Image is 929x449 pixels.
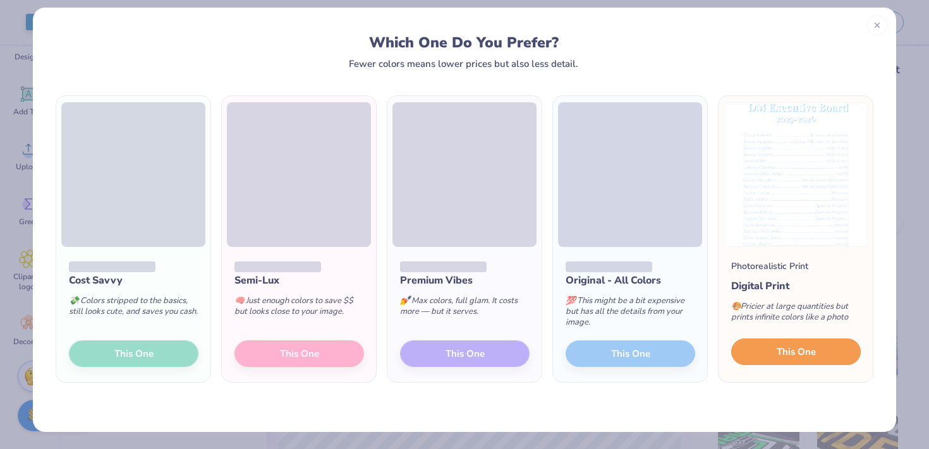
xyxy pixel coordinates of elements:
div: Just enough colors to save $$ but looks close to your image. [234,288,364,330]
img: Photorealistic preview [724,102,868,247]
div: Photorealistic Print [731,260,808,273]
div: Premium Vibes [400,273,530,288]
div: Digital Print [731,278,861,294]
div: Pricier at large quantities but prints infinite colors like a photo [731,294,861,335]
span: 💯 [566,295,576,306]
div: Fewer colors means lower prices but also less detail. [349,59,578,69]
span: 💸 [69,295,79,306]
div: Which One Do You Prefer? [68,34,861,51]
div: Original - All Colors [566,273,695,288]
button: This One [731,338,861,365]
div: Cost Savvy [69,273,198,288]
div: Semi-Lux [234,273,364,288]
div: This might be a bit expensive but has all the details from your image. [566,288,695,340]
span: 🎨 [731,301,741,312]
span: 💅 [400,295,410,306]
div: Colors stripped to the basics, still looks cute, and saves you cash. [69,288,198,330]
div: Max colors, full glam. It costs more — but it serves. [400,288,530,330]
span: 🧠 [234,295,245,306]
span: This One [777,345,816,359]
